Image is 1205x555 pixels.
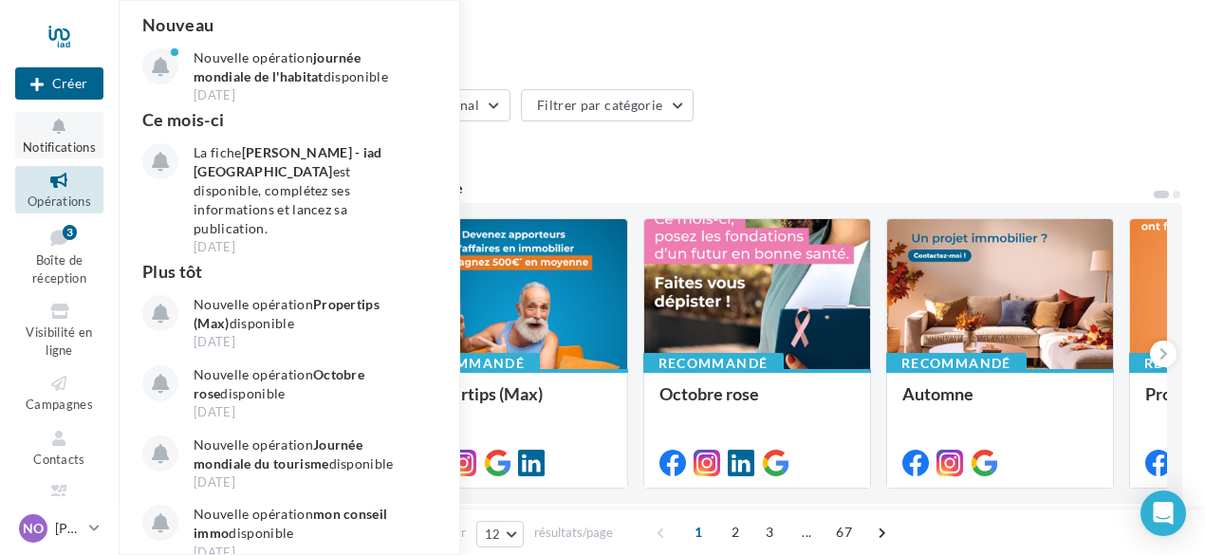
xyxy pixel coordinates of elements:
[15,67,103,100] button: Créer
[754,517,785,547] span: 3
[15,510,103,546] a: NO [PERSON_NAME]
[643,353,784,374] div: Recommandé
[26,324,92,358] span: Visibilité en ligne
[33,452,85,467] span: Contacts
[521,89,694,121] button: Filtrer par catégorie
[23,519,44,538] span: NO
[485,527,501,542] span: 12
[659,384,855,422] div: Octobre rose
[399,353,540,374] div: Recommandé
[791,517,822,547] span: ...
[15,221,103,290] a: Boîte de réception3
[720,517,751,547] span: 2
[63,225,77,240] div: 3
[15,297,103,361] a: Visibilité en ligne
[141,180,1152,195] div: 6 opérations recommandées par votre enseigne
[15,478,103,525] a: Médiathèque
[1140,490,1186,536] div: Open Intercom Messenger
[141,30,1182,59] div: Opérations marketing
[15,369,103,416] a: Campagnes
[886,353,1027,374] div: Recommandé
[32,252,86,286] span: Boîte de réception
[15,112,103,158] button: Notifications
[683,517,714,547] span: 1
[476,521,525,547] button: 12
[902,384,1098,422] div: Automne
[15,166,103,213] a: Opérations
[28,194,91,209] span: Opérations
[15,67,103,100] div: Nouvelle campagne
[416,384,611,422] div: Propertips (Max)
[23,139,96,155] span: Notifications
[828,517,860,547] span: 67
[534,524,613,542] span: résultats/page
[55,519,82,538] p: [PERSON_NAME]
[26,397,93,412] span: Campagnes
[15,424,103,471] a: Contacts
